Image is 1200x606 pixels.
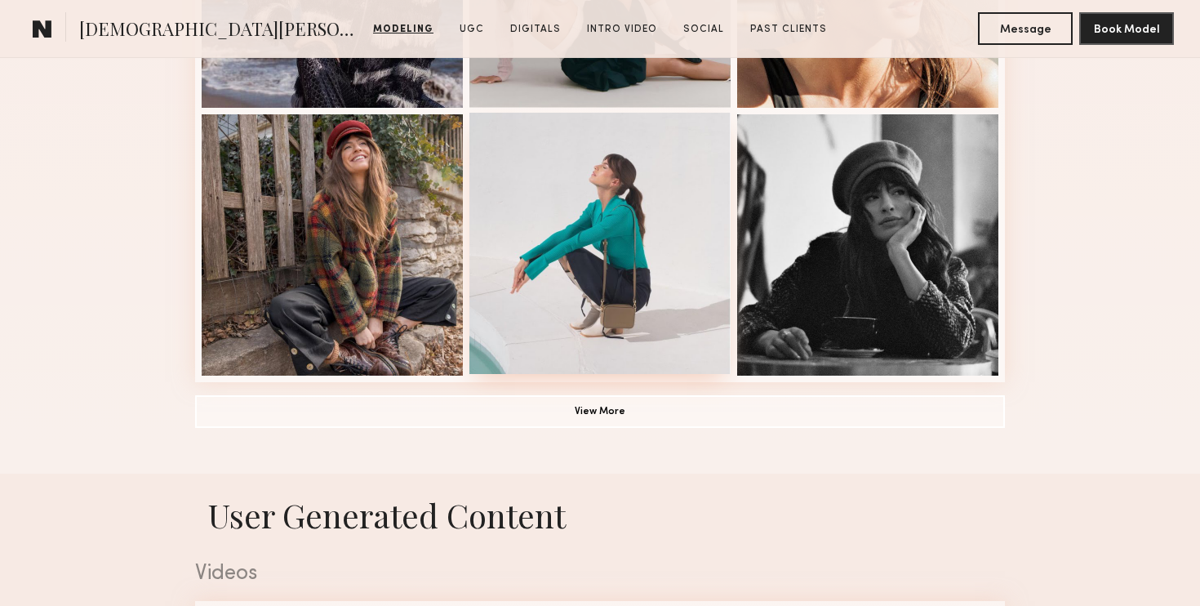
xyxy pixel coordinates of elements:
[1079,12,1174,45] button: Book Model
[978,12,1073,45] button: Message
[195,395,1005,428] button: View More
[453,22,491,37] a: UGC
[79,16,362,45] span: [DEMOGRAPHIC_DATA][PERSON_NAME]
[677,22,731,37] a: Social
[195,564,1005,585] div: Videos
[1079,21,1174,35] a: Book Model
[367,22,440,37] a: Modeling
[504,22,567,37] a: Digitals
[182,493,1018,537] h1: User Generated Content
[580,22,664,37] a: Intro Video
[744,22,833,37] a: Past Clients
